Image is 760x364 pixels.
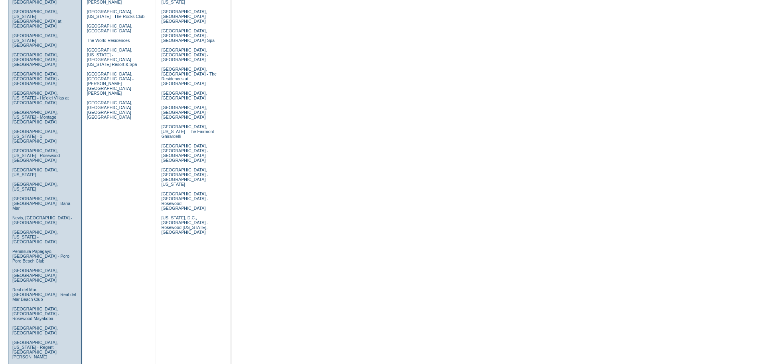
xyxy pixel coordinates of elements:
[12,148,60,163] a: [GEOGRAPHIC_DATA], [US_STATE] - Rosewood [GEOGRAPHIC_DATA]
[161,191,208,211] a: [GEOGRAPHIC_DATA], [GEOGRAPHIC_DATA] - Rosewood [GEOGRAPHIC_DATA]
[12,91,69,105] a: [GEOGRAPHIC_DATA], [US_STATE] - Ho'olei Villas at [GEOGRAPHIC_DATA]
[12,268,59,282] a: [GEOGRAPHIC_DATA], [GEOGRAPHIC_DATA] - [GEOGRAPHIC_DATA]
[12,287,76,302] a: Real del Mar, [GEOGRAPHIC_DATA] - Real del Mar Beach Club
[12,167,58,177] a: [GEOGRAPHIC_DATA], [US_STATE]
[161,124,214,139] a: [GEOGRAPHIC_DATA], [US_STATE] - The Fairmont Ghirardelli
[161,91,207,100] a: [GEOGRAPHIC_DATA], [GEOGRAPHIC_DATA]
[12,326,58,335] a: [GEOGRAPHIC_DATA], [GEOGRAPHIC_DATA]
[161,143,208,163] a: [GEOGRAPHIC_DATA], [GEOGRAPHIC_DATA] - [GEOGRAPHIC_DATA] [GEOGRAPHIC_DATA]
[161,9,208,24] a: [GEOGRAPHIC_DATA], [GEOGRAPHIC_DATA] - [GEOGRAPHIC_DATA]
[161,28,214,43] a: [GEOGRAPHIC_DATA], [GEOGRAPHIC_DATA] - [GEOGRAPHIC_DATA]-Spa
[12,182,58,191] a: [GEOGRAPHIC_DATA], [US_STATE]
[87,24,132,33] a: [GEOGRAPHIC_DATA], [GEOGRAPHIC_DATA]
[161,105,208,119] a: [GEOGRAPHIC_DATA], [GEOGRAPHIC_DATA] - [GEOGRAPHIC_DATA]
[12,52,59,67] a: [GEOGRAPHIC_DATA], [GEOGRAPHIC_DATA] - [GEOGRAPHIC_DATA]
[87,38,130,43] a: The World Residences
[87,100,134,119] a: [GEOGRAPHIC_DATA], [GEOGRAPHIC_DATA] - [GEOGRAPHIC_DATA] [GEOGRAPHIC_DATA]
[12,110,58,124] a: [GEOGRAPHIC_DATA], [US_STATE] - Montage [GEOGRAPHIC_DATA]
[87,72,134,95] a: [GEOGRAPHIC_DATA], [GEOGRAPHIC_DATA] - [PERSON_NAME][GEOGRAPHIC_DATA][PERSON_NAME]
[87,9,145,19] a: [GEOGRAPHIC_DATA], [US_STATE] - The Rocks Club
[12,230,58,244] a: [GEOGRAPHIC_DATA], [US_STATE] - [GEOGRAPHIC_DATA]
[12,196,70,211] a: [GEOGRAPHIC_DATA], [GEOGRAPHIC_DATA] - Baha Mar
[12,306,59,321] a: [GEOGRAPHIC_DATA], [GEOGRAPHIC_DATA] - Rosewood Mayakoba
[12,249,69,263] a: Peninsula Papagayo, [GEOGRAPHIC_DATA] - Poro Poro Beach Club
[12,340,58,359] a: [GEOGRAPHIC_DATA], [US_STATE] - Regent [GEOGRAPHIC_DATA][PERSON_NAME]
[161,167,208,187] a: [GEOGRAPHIC_DATA], [GEOGRAPHIC_DATA] - [GEOGRAPHIC_DATA] [US_STATE]
[161,48,208,62] a: [GEOGRAPHIC_DATA], [GEOGRAPHIC_DATA] - [GEOGRAPHIC_DATA]
[12,72,59,86] a: [GEOGRAPHIC_DATA], [GEOGRAPHIC_DATA] - [GEOGRAPHIC_DATA]
[161,67,217,86] a: [GEOGRAPHIC_DATA], [GEOGRAPHIC_DATA] - The Residences at [GEOGRAPHIC_DATA]
[12,215,72,225] a: Nevis, [GEOGRAPHIC_DATA] - [GEOGRAPHIC_DATA]
[12,9,61,28] a: [GEOGRAPHIC_DATA], [US_STATE] - [GEOGRAPHIC_DATA] at [GEOGRAPHIC_DATA]
[12,129,58,143] a: [GEOGRAPHIC_DATA], [US_STATE] - 1 [GEOGRAPHIC_DATA]
[87,48,137,67] a: [GEOGRAPHIC_DATA], [US_STATE] - [GEOGRAPHIC_DATA] [US_STATE] Resort & Spa
[12,33,58,48] a: [GEOGRAPHIC_DATA], [US_STATE] - [GEOGRAPHIC_DATA]
[161,215,208,235] a: [US_STATE], D.C., [GEOGRAPHIC_DATA] - Rosewood [US_STATE], [GEOGRAPHIC_DATA]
